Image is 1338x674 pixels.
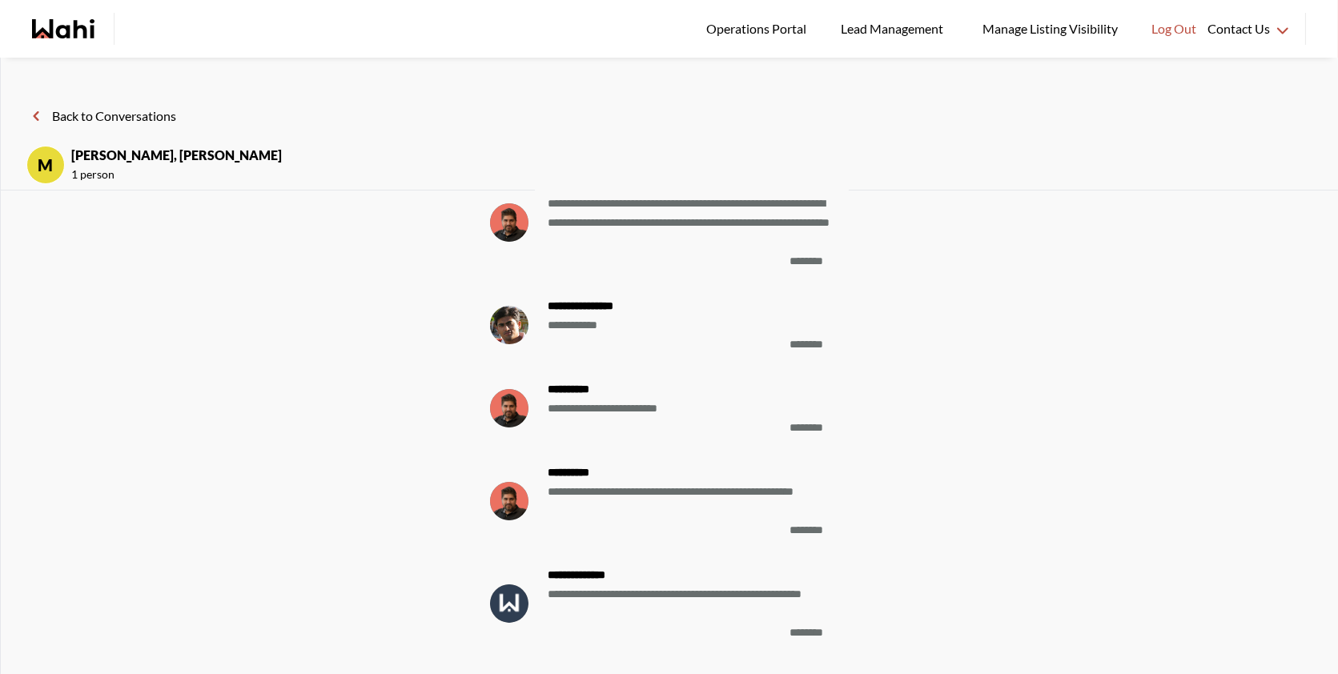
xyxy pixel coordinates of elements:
span: Operations Portal [706,18,812,39]
span: Lead Management [841,18,949,39]
button: Back to Conversations [26,106,176,126]
span: Log Out [1151,18,1196,39]
span: Manage Listing Visibility [978,18,1123,39]
div: M [26,146,65,184]
a: Wahi homepage [32,19,94,38]
span: 1 person [71,165,282,184]
strong: [PERSON_NAME], [PERSON_NAME] [71,146,282,165]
